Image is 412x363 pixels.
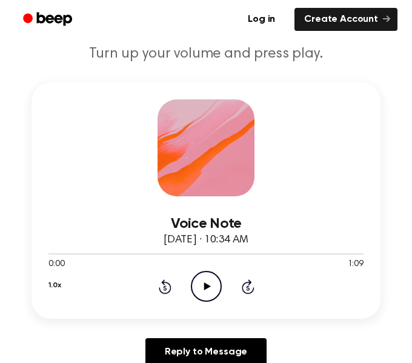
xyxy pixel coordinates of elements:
[48,216,364,232] h3: Voice Note
[15,45,397,63] p: Turn up your volume and press play.
[348,258,364,271] span: 1:09
[48,275,61,296] button: 1.0x
[48,258,64,271] span: 0:00
[164,235,248,245] span: [DATE] · 10:34 AM
[15,8,83,32] a: Beep
[236,5,287,33] a: Log in
[294,8,397,31] a: Create Account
